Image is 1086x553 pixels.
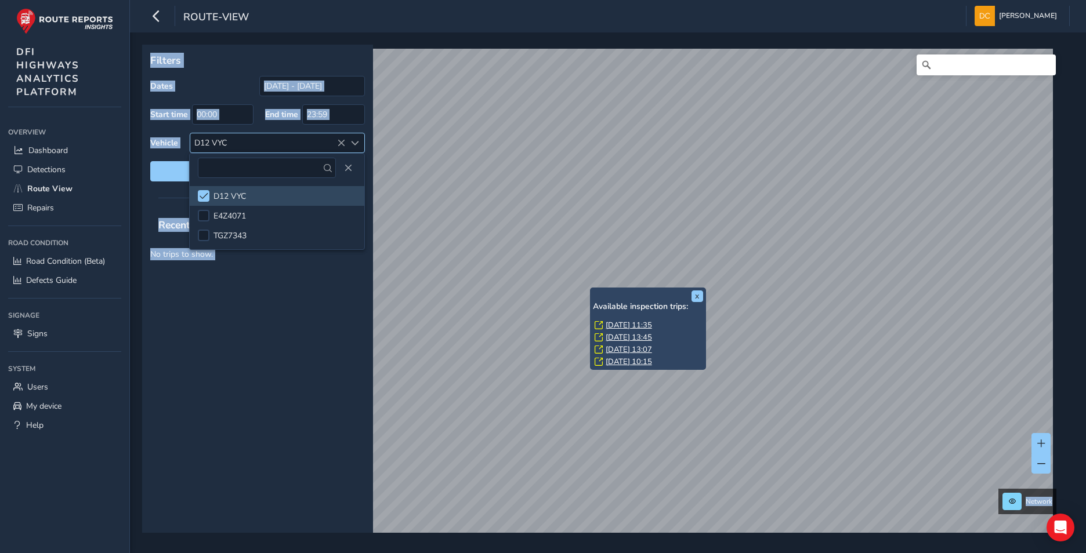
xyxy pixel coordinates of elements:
[27,381,48,392] span: Users
[27,183,73,194] span: Route View
[8,271,121,290] a: Defects Guide
[27,164,66,175] span: Detections
[150,109,188,120] label: Start time
[26,275,77,286] span: Defects Guide
[213,210,246,221] span: E4Z4071
[975,6,1061,26] button: [PERSON_NAME]
[8,396,121,416] a: My device
[8,360,121,377] div: System
[27,202,54,213] span: Repairs
[999,6,1057,26] span: [PERSON_NAME]
[159,166,356,177] span: Reset filters
[975,6,995,26] img: diamond-layout
[917,54,1056,75] input: Search
[28,145,68,156] span: Dashboard
[8,377,121,396] a: Users
[26,256,105,267] span: Road Condition (Beta)
[190,133,345,152] div: D12 VYC
[16,45,79,99] span: DFI HIGHWAYS ANALYTICS PLATFORM
[8,123,121,141] div: Overview
[606,332,652,343] a: [DATE] 13:45
[8,252,121,271] a: Road Condition (Beta)
[606,356,652,367] a: [DATE] 10:15
[8,198,121,217] a: Repairs
[26,420,44,431] span: Help
[593,302,703,312] h6: Available inspection trips:
[606,344,652,355] a: [DATE] 13:07
[8,307,121,324] div: Signage
[8,179,121,198] a: Route View
[8,324,121,343] a: Signs
[16,8,113,34] img: rr logo
[150,161,365,181] button: Reset filters
[142,240,373,268] p: No trips to show.
[8,160,121,179] a: Detections
[213,191,246,202] span: D12 VYC
[606,320,652,330] a: [DATE] 11:35
[146,49,1053,546] canvas: Map
[692,290,703,302] button: x
[150,210,223,240] span: Recent trips
[1047,514,1074,541] div: Open Intercom Messenger
[213,230,247,241] span: TGZ7343
[27,328,48,339] span: Signs
[26,401,61,412] span: My device
[8,234,121,252] div: Road Condition
[150,137,178,148] label: Vehicle
[265,109,298,120] label: End time
[150,81,173,92] label: Dates
[1026,497,1052,506] span: Network
[340,160,356,176] button: Close
[183,10,249,26] span: route-view
[8,141,121,160] a: Dashboard
[8,416,121,435] a: Help
[150,53,365,68] p: Filters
